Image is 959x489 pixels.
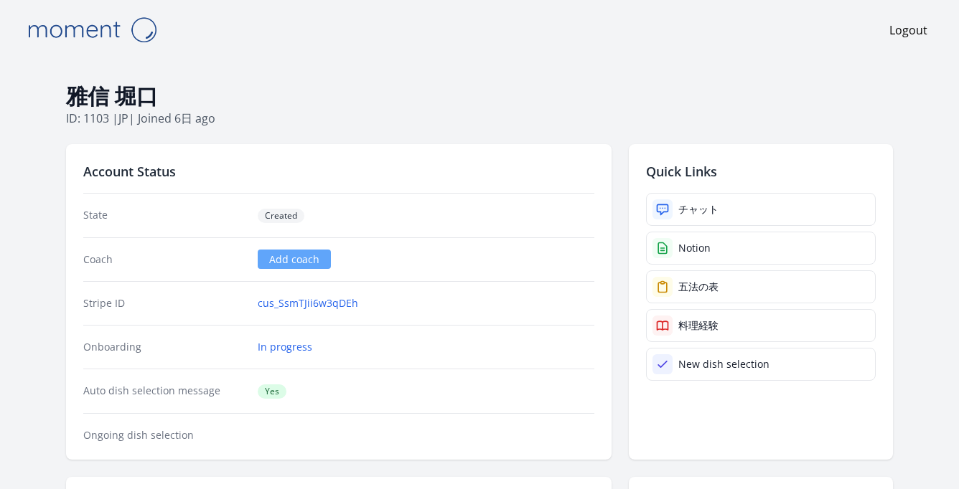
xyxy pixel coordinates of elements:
dt: Onboarding [83,340,246,354]
span: Yes [258,384,286,399]
a: New dish selection [646,348,876,381]
span: jp [118,110,128,126]
h1: 雅信 堀口 [66,82,893,110]
p: ID: 1103 | | Joined 6日 ago [66,110,893,127]
a: 料理経験 [646,309,876,342]
dt: State [83,208,246,223]
div: 料理経験 [678,318,719,333]
dt: Ongoing dish selection [83,428,246,442]
img: Moment [20,11,164,48]
h2: Account Status [83,161,594,181]
dt: Auto dish selection message [83,384,246,399]
div: チャット [678,202,719,217]
dt: Stripe ID [83,296,246,310]
span: Created [258,209,304,223]
a: Logout [889,22,927,39]
a: Add coach [258,250,331,269]
a: 五法の表 [646,270,876,303]
a: cus_SsmTJii6w3qDEh [258,296,358,310]
a: In progress [258,340,312,354]
div: 五法の表 [678,280,719,294]
a: チャット [646,193,876,226]
dt: Coach [83,252,246,267]
a: Notion [646,232,876,265]
div: New dish selection [678,357,769,371]
h2: Quick Links [646,161,876,181]
div: Notion [678,241,711,255]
